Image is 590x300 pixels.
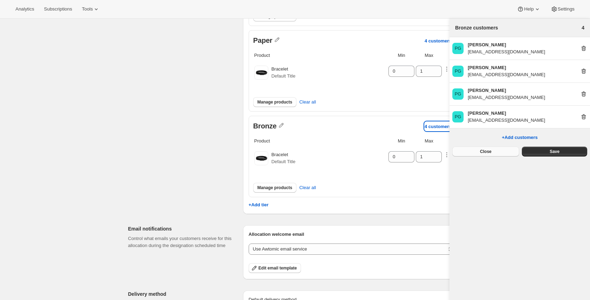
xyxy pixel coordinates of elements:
p: Max [416,52,442,59]
span: Edit email template [258,265,297,271]
span: Analytics [15,6,34,12]
span: Clear all [299,99,316,106]
p: [PERSON_NAME] [468,41,545,48]
button: Manage products [253,97,296,107]
p: Min [388,138,414,145]
p: Default Title [271,73,296,80]
p: [PERSON_NAME] [468,87,545,94]
span: Avatar with initials P G [452,88,464,100]
p: [EMAIL_ADDRESS][DOMAIN_NAME] [468,48,545,55]
p: Product [254,138,270,145]
button: Subscriptions [40,4,76,14]
text: PG [455,46,461,51]
p: Allocation welcome email [249,231,456,238]
span: Avatar with initials P G [452,43,464,54]
button: Save [522,147,587,156]
h3: Bronze customers [455,24,498,31]
span: Save [550,149,559,154]
button: Help [513,4,545,14]
button: 4 customers [425,36,452,45]
button: Manage products [253,183,296,193]
button: Clear all [295,95,320,109]
button: Settings [546,4,579,14]
button: Tools [78,4,104,14]
p: Max [416,138,442,145]
span: Clear all [299,184,316,191]
span: Help [524,6,533,12]
p: 4 [582,24,584,31]
button: +Add customers [502,135,538,140]
span: Avatar with initials P G [452,111,464,122]
button: +Add tier [249,202,269,207]
p: Min [388,52,414,59]
span: Subscriptions [44,6,72,12]
button: Edit email template [249,263,301,273]
p: [PERSON_NAME] [468,110,545,117]
span: Manage products [257,185,292,191]
p: Bracelet [271,66,296,73]
text: PG [455,91,461,96]
p: 4 customers [425,38,452,44]
span: Bronze [253,122,277,131]
p: [PERSON_NAME] [468,64,545,71]
p: Default Title [271,158,296,165]
p: [EMAIL_ADDRESS][DOMAIN_NAME] [468,71,545,78]
p: [EMAIL_ADDRESS][DOMAIN_NAME] [468,117,545,124]
p: [EMAIL_ADDRESS][DOMAIN_NAME] [468,94,545,101]
span: Settings [558,6,575,12]
span: Manage products [257,99,292,105]
button: Analytics [11,4,38,14]
p: 4 customers [425,124,452,129]
button: Close [452,147,519,156]
button: Clear all [295,181,320,195]
p: Control what emails your customers receive for this allocation during the designation scheduled time [128,235,237,249]
span: Tools [82,6,93,12]
p: Email notifications [128,225,237,232]
span: Avatar with initials P G [452,66,464,77]
span: Close [480,149,492,154]
button: 4 customers [425,122,452,131]
span: Paper [253,36,273,45]
text: PG [455,68,461,74]
p: Product [254,52,270,59]
p: Bracelet [271,151,296,158]
p: Delivery method [128,291,237,298]
text: PG [455,114,461,119]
